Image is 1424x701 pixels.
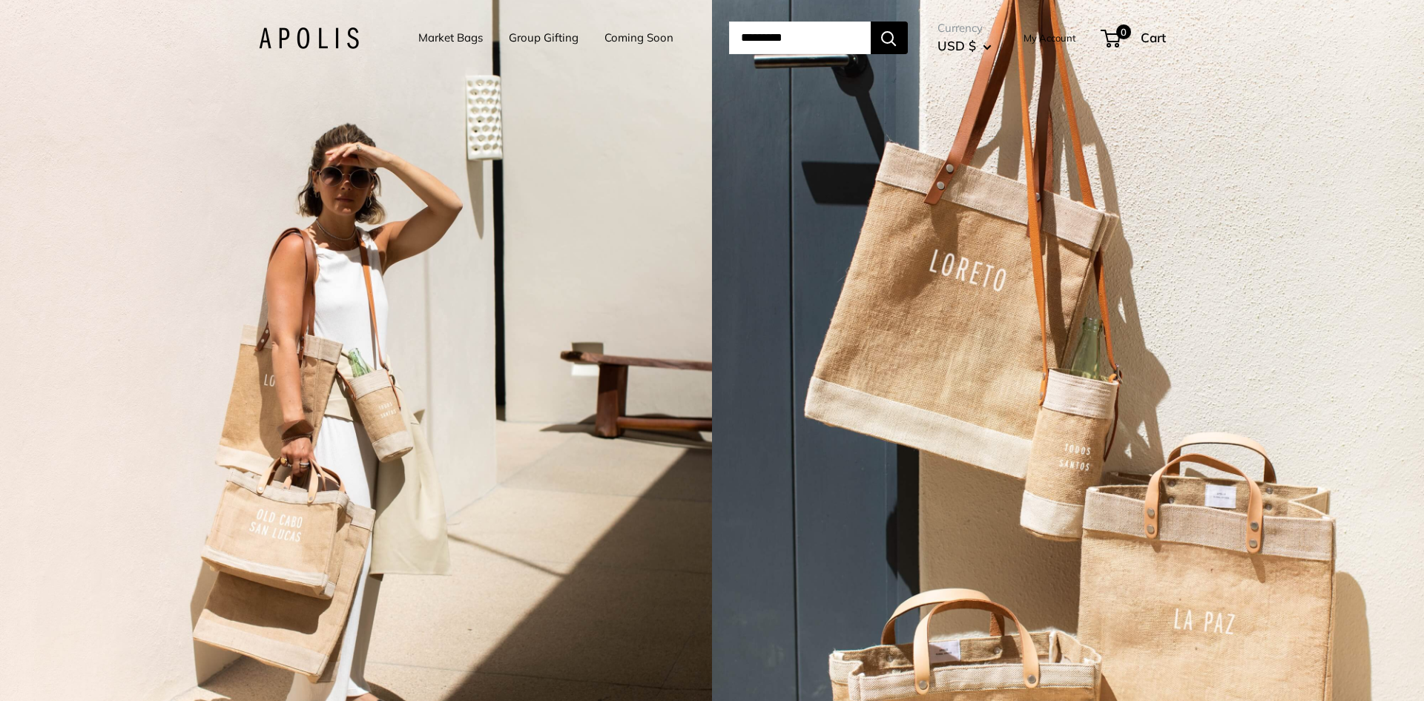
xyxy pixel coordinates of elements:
[1023,29,1076,47] a: My Account
[1141,30,1166,45] span: Cart
[871,22,908,54] button: Search
[729,22,871,54] input: Search...
[259,27,359,49] img: Apolis
[1115,24,1130,39] span: 0
[937,34,992,58] button: USD $
[937,38,976,53] span: USD $
[418,27,483,48] a: Market Bags
[509,27,578,48] a: Group Gifting
[604,27,673,48] a: Coming Soon
[937,18,992,39] span: Currency
[1102,26,1166,50] a: 0 Cart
